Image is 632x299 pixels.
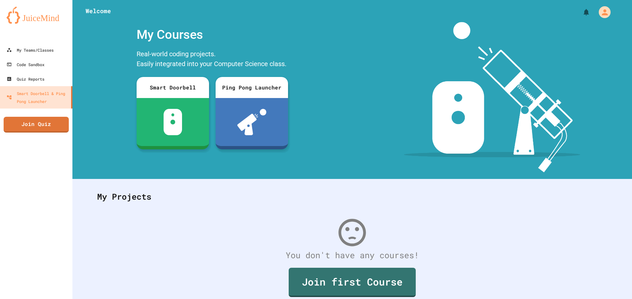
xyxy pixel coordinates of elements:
[4,117,69,133] a: Join Quiz
[237,109,267,135] img: ppl-with-ball.png
[289,268,416,297] a: Join first Course
[133,22,291,47] div: My Courses
[133,47,291,72] div: Real-world coding projects. Easily integrated into your Computer Science class.
[7,89,68,105] div: Smart Doorbell & Ping Pong Launcher
[137,77,209,98] div: Smart Doorbell
[577,244,625,272] iframe: chat widget
[91,249,614,262] div: You don't have any courses!
[592,5,612,20] div: My Account
[7,61,44,68] div: Code Sandbox
[404,22,580,172] img: banner-image-my-projects.png
[7,75,44,83] div: Quiz Reports
[604,273,625,292] iframe: chat widget
[164,109,182,135] img: sdb-white.svg
[570,7,592,18] div: My Notifications
[216,77,288,98] div: Ping Pong Launcher
[7,46,54,54] div: My Teams/Classes
[7,7,66,24] img: logo-orange.svg
[91,184,614,210] div: My Projects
